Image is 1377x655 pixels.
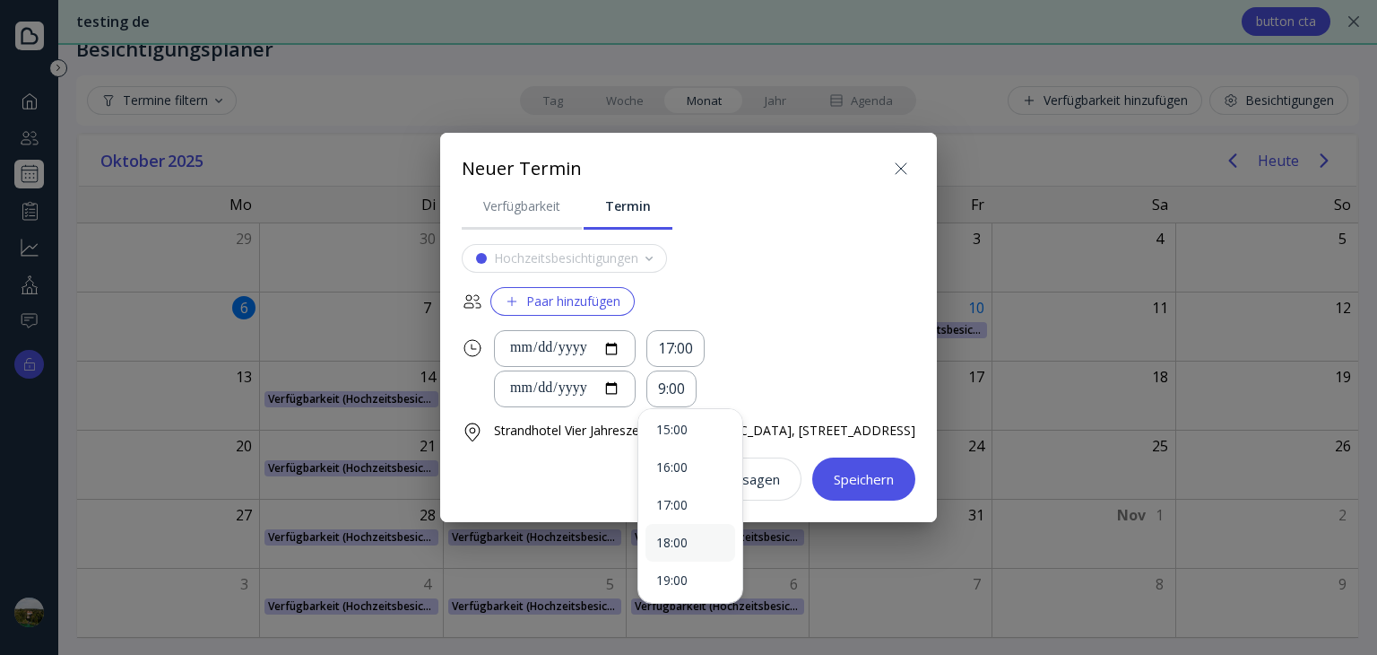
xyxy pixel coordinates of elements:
div: Neuer Termin [462,156,582,182]
div: 19:00 [656,572,724,589]
div: Termin [605,197,651,215]
button: Speichern [812,458,915,501]
a: Termin [584,183,672,230]
div: 18:00 [656,535,724,551]
button: Absagen [705,458,801,501]
div: 17:00 [658,338,693,359]
div: Speichern [834,472,894,486]
div: Paar hinzufügen [505,294,620,309]
button: Hochzeitsbesichtigungen [462,244,667,273]
a: Verfügbarkeit [462,183,582,230]
div: Absagen [726,472,780,486]
div: Hochzeitsbesichtigungen [494,251,638,266]
div: Verfügbarkeit [483,197,560,215]
div: 9:00 [658,379,685,399]
div: Strandhotel Vier Jahreszeiten [GEOGRAPHIC_DATA], [STREET_ADDRESS] [494,422,915,440]
div: 16:00 [656,459,724,476]
div: 15:00 [656,422,724,438]
div: 17:00 [656,497,724,513]
button: Paar hinzufügen [490,287,635,316]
